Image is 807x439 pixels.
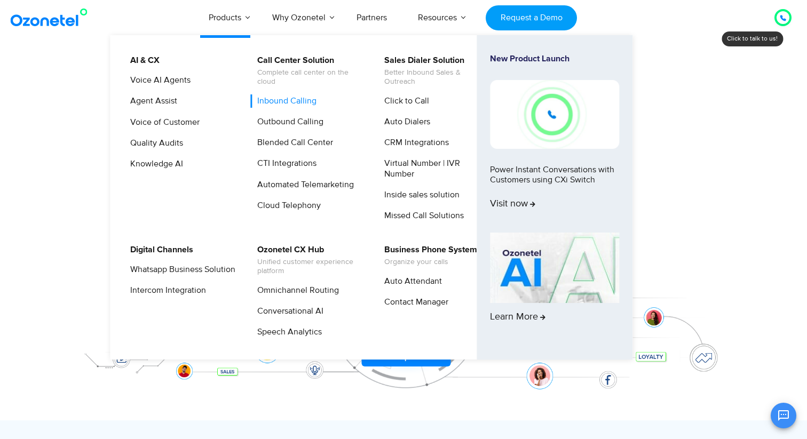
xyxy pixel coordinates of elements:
a: Learn More [490,233,619,341]
a: Voice AI Agents [123,74,192,87]
span: Organize your calls [384,258,477,267]
span: Complete call center on the cloud [257,68,362,86]
div: Turn every conversation into a growth engine for your enterprise. [70,147,737,159]
a: Click to Call [377,94,431,108]
a: Auto Dialers [377,115,432,129]
a: Conversational AI [250,305,325,318]
button: Open chat [771,403,796,428]
a: Missed Call Solutions [377,209,465,222]
a: Ozonetel CX HubUnified customer experience platform [250,243,364,277]
a: New Product LaunchPower Instant Conversations with Customers using CXi SwitchVisit now [490,54,619,228]
div: Orchestrate Intelligent [70,68,737,102]
a: AI & CX [123,54,161,67]
a: Blended Call Center [250,136,335,149]
a: Cloud Telephony [250,199,322,212]
a: Virtual Number | IVR Number [377,157,491,180]
a: Omnichannel Routing [250,284,341,297]
a: Request a Demo [486,5,577,30]
img: New-Project-17.png [490,80,619,148]
a: Sales Dialer SolutionBetter Inbound Sales & Outreach [377,54,491,88]
a: Intercom Integration [123,284,208,297]
a: Agent Assist [123,94,179,108]
a: Knowledge AI [123,157,185,171]
a: CRM Integrations [377,136,450,149]
img: AI [490,233,619,303]
a: Quality Audits [123,137,185,150]
span: Learn More [490,312,545,323]
a: Automated Telemarketing [250,178,355,191]
a: CTI Integrations [250,157,318,170]
a: Inbound Calling [250,94,318,108]
a: Call Center SolutionComplete call center on the cloud [250,54,364,88]
a: Digital Channels [123,243,195,257]
a: Contact Manager [377,296,450,309]
a: Outbound Calling [250,115,325,129]
a: Auto Attendant [377,275,444,288]
a: Speech Analytics [250,325,323,339]
a: Inside sales solution [377,188,461,202]
span: Unified customer experience platform [257,258,362,276]
a: Voice of Customer [123,116,201,129]
a: Whatsapp Business Solution [123,263,237,276]
span: Visit now [490,198,535,210]
span: Better Inbound Sales & Outreach [384,68,489,86]
a: Business Phone SystemOrganize your calls [377,243,479,268]
div: Customer Experiences [70,95,737,147]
